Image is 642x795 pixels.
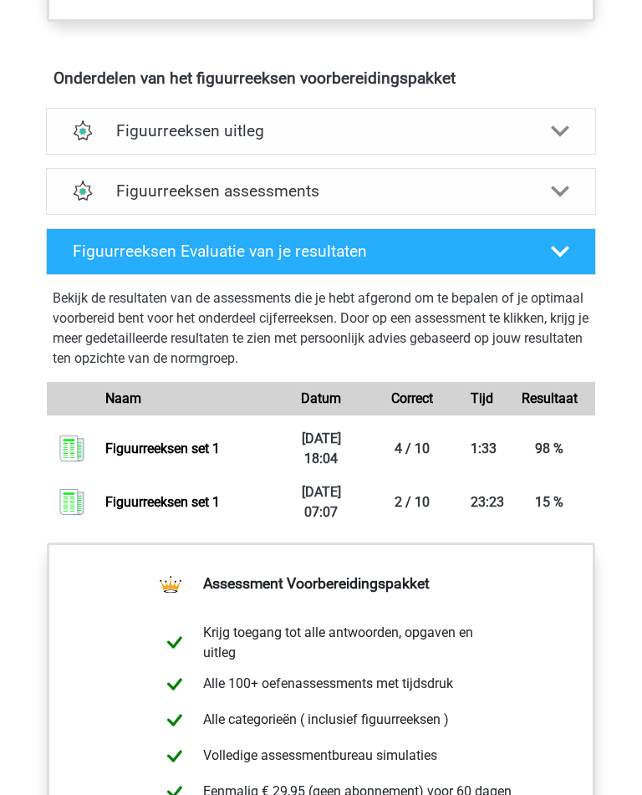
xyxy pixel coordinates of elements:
a: Figuurreeksen set 1 [105,494,220,510]
a: uitleg Figuurreeksen uitleg [39,108,603,155]
a: assessments Figuurreeksen assessments [39,168,603,215]
h4: Figuurreeksen Evaluatie van je resultaten [73,242,526,261]
h4: Figuurreeksen assessments [116,181,526,201]
p: Bekijk de resultaten van de assessments die je hebt afgerond om te bepalen of je optimaal voorber... [53,288,589,369]
h4: Figuurreeksen uitleg [116,121,526,140]
div: Resultaat [504,389,595,409]
h4: Onderdelen van het figuurreeksen voorbereidingspakket [53,69,588,88]
div: Datum [275,389,366,409]
a: Figuurreeksen set 1 [105,441,220,456]
div: Naam [93,389,276,409]
img: figuurreeksen uitleg [67,116,97,146]
img: figuurreeksen assessments [67,176,97,206]
div: Correct [367,389,458,409]
div: Tijd [458,389,504,409]
a: Figuurreeksen Evaluatie van je resultaten [39,228,603,275]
